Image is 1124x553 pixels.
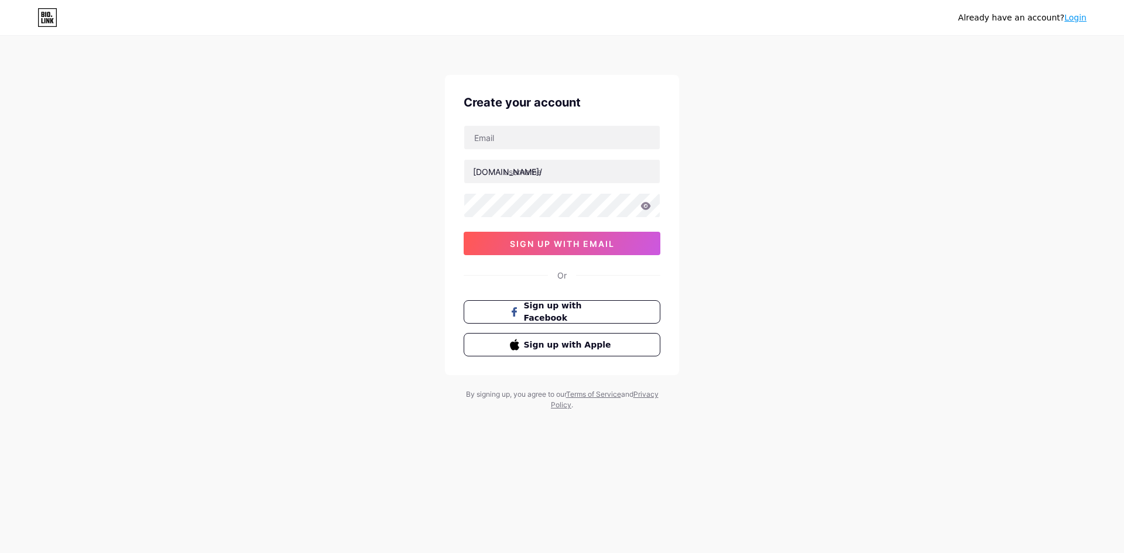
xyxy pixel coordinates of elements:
button: sign up with email [464,232,660,255]
div: Or [557,269,567,281]
button: Sign up with Facebook [464,300,660,324]
span: Sign up with Facebook [524,300,615,324]
a: Login [1064,13,1087,22]
div: Create your account [464,94,660,111]
input: username [464,160,660,183]
div: By signing up, you agree to our and . [462,389,662,410]
span: sign up with email [510,239,615,249]
div: [DOMAIN_NAME]/ [473,166,542,178]
input: Email [464,126,660,149]
div: Already have an account? [958,12,1087,24]
button: Sign up with Apple [464,333,660,356]
a: Terms of Service [566,390,621,399]
span: Sign up with Apple [524,339,615,351]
